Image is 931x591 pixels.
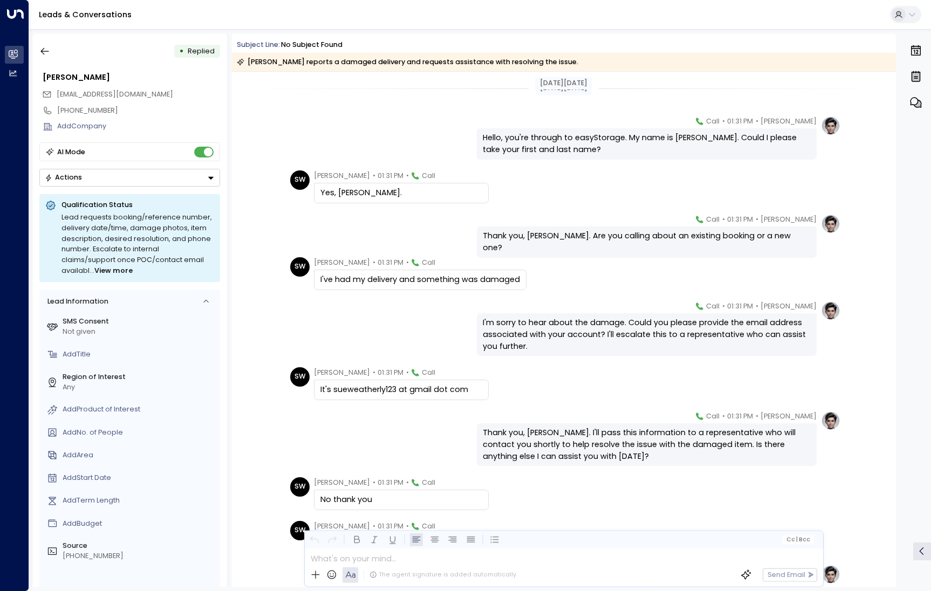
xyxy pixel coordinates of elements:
span: [PERSON_NAME] [761,116,817,127]
div: • [179,43,184,60]
div: Actions [45,173,82,182]
button: Cc|Bcc [782,535,814,544]
span: 01:31 PM [378,477,403,488]
div: AddCompany [57,121,220,132]
div: I've had my delivery and something was damaged [320,274,520,286]
img: profile-logo.png [821,116,840,135]
span: 01:31 PM [378,367,403,378]
span: 01:31 PM [378,521,403,532]
span: [PERSON_NAME] [314,477,370,488]
p: Qualification Status [61,200,214,210]
span: | [796,537,798,543]
span: • [756,116,758,127]
span: • [406,170,409,181]
div: Thank you, [PERSON_NAME]. I'll pass this information to a representative who will contact you sho... [483,427,811,462]
div: [DATE][DATE] [535,77,592,90]
div: The agent signature is added automatically [369,571,516,579]
span: • [722,301,725,312]
span: 01:31 PM [727,116,753,127]
span: [PERSON_NAME] [314,170,370,181]
span: • [373,170,375,181]
div: SW [290,257,310,277]
div: Hello, you're through to easyStorage. My name is [PERSON_NAME]. Could I please take your first an... [483,132,811,155]
div: No subject found [281,40,343,50]
span: • [756,411,758,422]
div: [PHONE_NUMBER] [63,551,216,561]
span: [PERSON_NAME] [314,521,370,532]
span: • [756,301,758,312]
span: 01:31 PM [727,301,753,312]
span: Call [706,116,720,127]
span: Call [422,367,435,378]
div: AddStart Date [63,473,216,483]
span: Call [422,170,435,181]
label: Source [63,541,216,551]
div: AddNo. of People [63,428,216,438]
label: SMS Consent [63,317,216,327]
span: [EMAIL_ADDRESS][DOMAIN_NAME] [57,90,173,99]
span: • [406,477,409,488]
div: Lead Information [44,297,108,307]
div: AddTerm Length [63,496,216,506]
div: No thank you [320,494,482,506]
span: Call [422,521,435,532]
span: • [373,367,375,378]
span: [PERSON_NAME] [314,257,370,268]
span: Call [706,301,720,312]
span: • [373,521,375,532]
span: 01:31 PM [378,257,403,268]
div: SW [290,521,310,540]
span: • [722,214,725,225]
span: View more [94,265,133,276]
span: [PERSON_NAME] [761,301,817,312]
span: sueweatherly123@gmail.com [57,90,173,100]
div: [PHONE_NUMBER] [57,106,220,116]
div: AddTitle [63,349,216,360]
span: • [373,257,375,268]
div: Lead requests booking/reference number, delivery date/time, damage photos, item description, desi... [61,212,214,276]
img: profile-logo.png [821,214,840,233]
span: • [722,116,725,127]
span: Subject Line: [237,40,280,49]
span: • [406,367,409,378]
div: Button group with a nested menu [39,169,220,187]
img: profile-logo.png [821,301,840,320]
button: Actions [39,169,220,187]
span: Call [706,214,720,225]
span: Cc Bcc [786,537,810,543]
span: [PERSON_NAME] [314,367,370,378]
button: Redo [326,533,339,547]
div: SW [290,477,310,497]
label: Region of Interest [63,372,216,382]
div: It's sueweatherly123 at gmail dot com [320,384,482,396]
span: Call [422,257,435,268]
img: profile-logo.png [821,565,840,584]
span: 01:31 PM [378,170,403,181]
div: Yes, [PERSON_NAME]. [320,187,482,199]
span: 01:31 PM [727,214,753,225]
div: AddArea [63,450,216,461]
span: • [756,214,758,225]
div: AddBudget [63,519,216,529]
span: Call [706,411,720,422]
span: Call [422,477,435,488]
div: [PERSON_NAME] [43,72,220,84]
div: AddProduct of Interest [63,404,216,415]
span: [PERSON_NAME] [761,214,817,225]
span: Replied [188,46,215,56]
div: I'm sorry to hear about the damage. Could you please provide the email address associated with yo... [483,317,811,352]
button: Undo [307,533,321,547]
span: • [406,521,409,532]
span: • [373,477,375,488]
span: • [406,257,409,268]
span: • [722,411,725,422]
div: SW [290,367,310,387]
div: SW [290,170,310,190]
div: [PERSON_NAME] reports a damaged delivery and requests assistance with resolving the issue. [237,57,578,67]
div: AI Mode [57,147,85,157]
div: Not given [63,327,216,337]
div: Thank you, [PERSON_NAME]. Are you calling about an existing booking or a new one? [483,230,811,253]
a: Leads & Conversations [39,9,132,20]
div: Any [63,382,216,393]
img: profile-logo.png [821,411,840,430]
